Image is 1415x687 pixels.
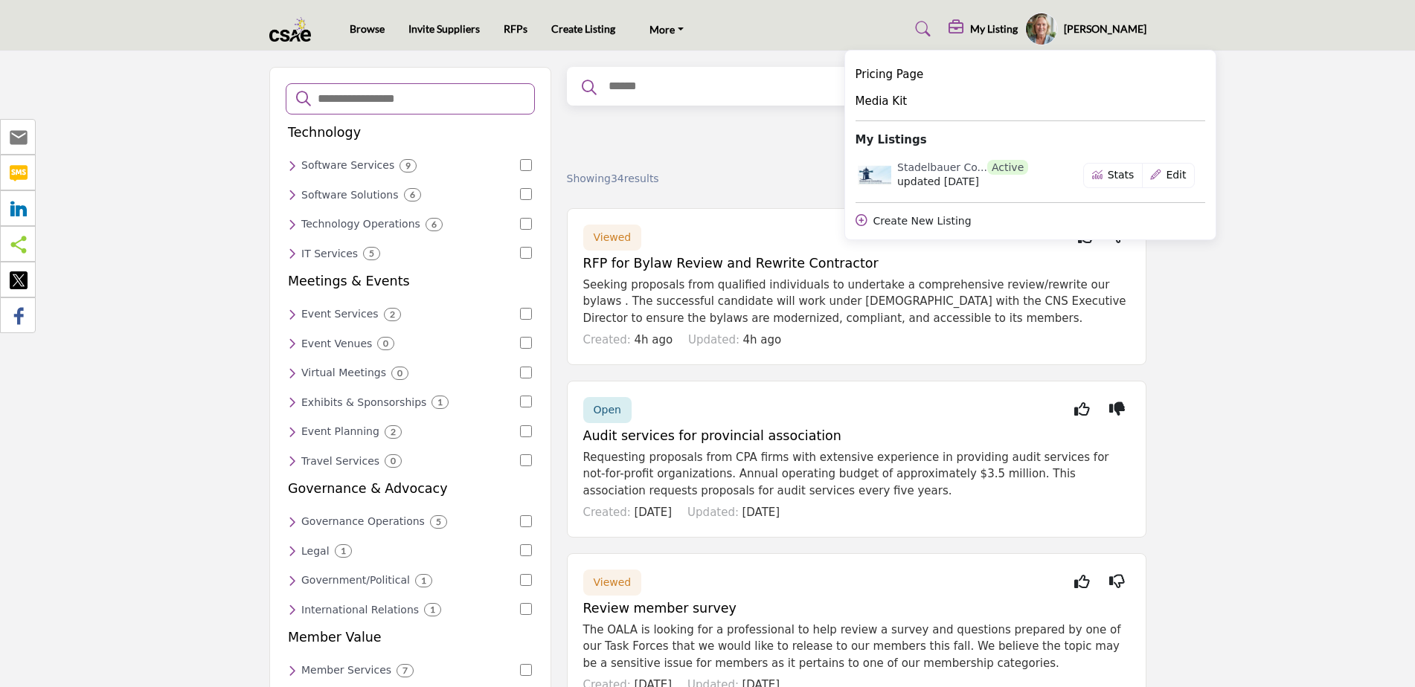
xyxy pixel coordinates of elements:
[397,664,414,677] div: 7 Results For Member Services
[288,630,382,645] h5: Member Value
[363,247,380,260] div: 5 Results For IT Services
[567,171,741,187] div: Showing results
[611,172,624,184] span: 34
[1142,163,1195,188] button: Show Company Details With Edit Page
[520,664,532,676] input: Select Member Services
[301,159,394,172] h6: Software development and support services
[301,545,330,558] h6: Legal services and support
[687,506,739,519] span: Updated:
[949,20,1018,38] div: My Listing
[436,517,441,527] b: 5
[583,622,1130,672] p: The OALA is looking for a professional to help review a survey and questions prepared by one of o...
[583,601,1130,616] h5: Review member survey
[970,22,1018,36] h5: My Listing
[634,333,673,346] span: 4h ago
[858,158,891,192] img: stadelbauer-consulting logo
[856,132,927,149] b: My Listings
[301,574,410,587] h6: Services related to government and political affairs
[1064,22,1146,36] h5: [PERSON_NAME]
[901,17,940,41] a: Search
[391,427,396,437] b: 2
[410,190,415,200] b: 6
[404,188,421,201] div: 6 Results For Software Solutions
[520,337,532,349] input: Select Event Venues
[520,247,532,259] input: Select IT Services
[856,93,908,110] a: Media Kit
[583,277,1130,327] p: Seeking proposals from qualified individuals to undertake a comprehensive review/rewrite our byla...
[301,425,379,438] h6: Professional event planning services
[1074,409,1090,410] i: Interested
[408,22,480,35] a: Invite Suppliers
[520,603,532,615] input: Select International Relations
[335,544,352,558] div: 1 Results For Legal
[583,506,631,519] span: Created:
[1109,409,1125,410] i: Not Interested
[504,22,527,35] a: RFPs
[301,455,379,468] h6: Travel planning and management services
[385,425,402,439] div: 2 Results For Event Planning
[391,456,396,466] b: 0
[301,308,379,320] h6: Comprehensive event management services
[844,50,1216,241] div: My Listing
[742,333,781,346] span: 4h ago
[987,160,1028,175] span: Active
[369,248,374,259] b: 5
[520,367,532,378] input: Select Virtual Meetings
[594,404,621,416] span: Open
[391,367,408,380] div: 0 Results For Virtual Meetings
[520,159,532,171] input: Select Software Services
[269,17,319,42] img: site Logo
[402,665,408,676] b: 7
[551,22,615,35] a: Create Listing
[415,574,432,587] div: 1 Results For Government/Political
[301,604,419,616] h6: Services for managing international relations
[301,664,391,677] h6: Member-focused services and support
[350,22,385,35] a: Browse
[594,576,632,588] span: Viewed
[288,481,448,497] h5: Governance & Advocacy
[742,506,780,519] span: [DATE]
[341,546,346,556] b: 1
[288,125,361,141] h5: Technology
[856,94,908,108] span: Media Kit
[520,515,532,527] input: Select Governance Operations
[431,396,449,409] div: 1 Results For Exhibits & Sponsorships
[583,256,1130,271] h5: RFP for Bylaw Review and Rewrite Contractor
[856,68,924,81] span: Pricing Page
[301,396,426,409] h6: Exhibition and sponsorship services
[390,309,395,320] b: 2
[400,159,417,172] div: 9 Results For Software Services
[583,449,1130,500] p: Requesting proposals from CPA firms with extensive experience in providing audit services for not...
[301,189,399,201] h6: Software solutions and applications
[431,219,437,230] b: 6
[424,603,441,616] div: 1 Results For International Relations
[316,89,524,109] input: Search Categories
[856,158,1059,192] a: stadelbauer-consulting logo Stadelbauer Co...Active updated [DATE]
[1083,163,1143,188] button: Link for company listing
[520,454,532,466] input: Select Travel Services
[301,338,372,350] h6: Venues for hosting events
[583,333,631,346] span: Created:
[520,574,532,586] input: Select Government/Political
[288,274,410,289] h5: Meetings & Events
[301,515,425,528] h6: Services for effective governance operations
[405,161,411,171] b: 9
[520,308,532,320] input: Select Event Services
[430,515,447,529] div: 5 Results For Governance Operations
[856,213,1205,229] div: Create New Listing
[385,454,402,468] div: 0 Results For Travel Services
[688,333,739,346] span: Updated:
[397,368,402,378] b: 0
[1025,13,1058,45] button: Show hide supplier dropdown
[377,337,394,350] div: 0 Results For Event Venues
[437,397,443,407] b: 1
[301,248,358,260] h6: IT services and support
[583,428,1130,444] h5: Audit services for provincial association
[421,575,426,586] b: 1
[426,218,443,231] div: 6 Results For Technology Operations
[520,396,532,407] input: Select Exhibits & Sponsorships
[520,218,532,230] input: Select Technology Operations
[639,19,694,39] a: More
[520,425,532,437] input: Select Event Planning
